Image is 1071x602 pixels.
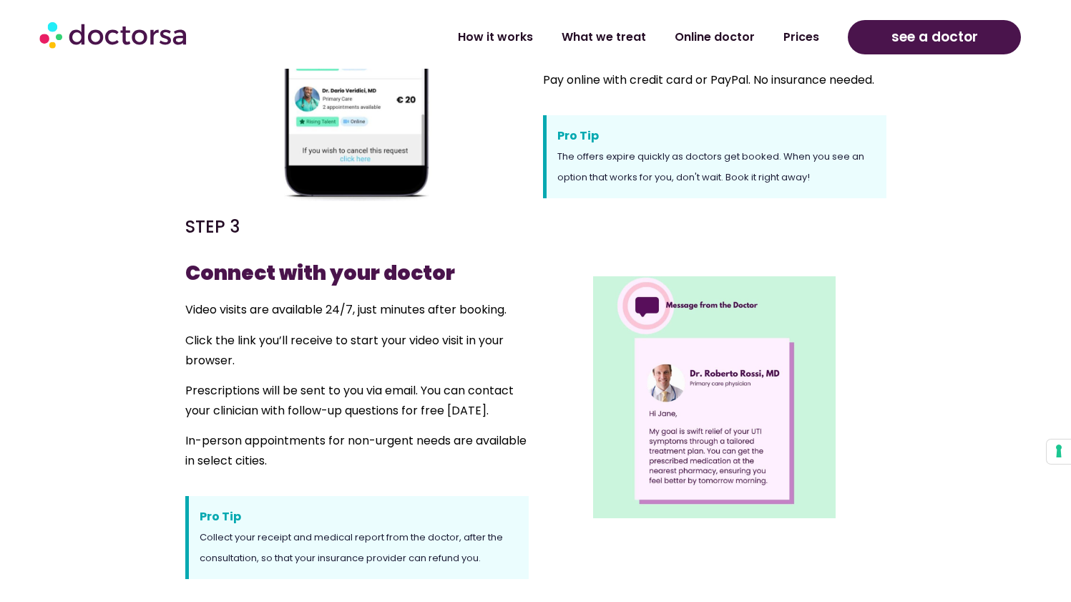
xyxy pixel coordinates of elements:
[1047,440,1071,464] button: Your consent preferences for tracking technologies
[185,259,455,287] strong: Connect with your doctor
[185,431,529,471] p: In-person appointments for non-urgent needs are available in select cities.
[769,21,833,54] a: Prices
[185,300,529,320] p: Video visits are available 24/7, just minutes after booking.
[848,20,1022,54] a: see a doctor
[185,331,529,371] p: Click the link you’ll receive to start your video visit in your browser.
[557,150,864,184] span: The offers expire quickly as doctors get booked. When you see an option that works for you, don't...
[200,507,518,527] span: Pro Tip
[283,21,833,54] nav: Menu
[660,21,769,54] a: Online doctor
[547,21,660,54] a: What we treat
[557,126,876,146] span: Pro Tip
[185,215,529,238] h5: STEP 3
[444,21,547,54] a: How it works
[185,381,529,421] p: Prescriptions will be sent to you via email. You can contact your clinician with follow-up questi...
[891,26,978,49] span: see a doctor
[200,530,503,565] span: Collect your receipt and medical report from the doctor, after the consultation, so that your ins...
[543,70,886,90] p: Pay online with credit card or PayPal. No insurance needed.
